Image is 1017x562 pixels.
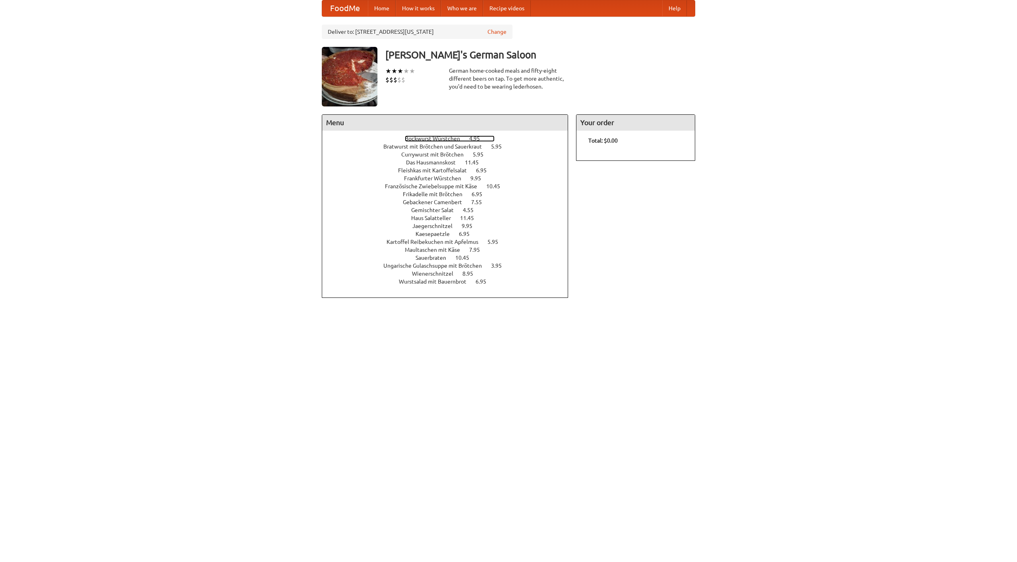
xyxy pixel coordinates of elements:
[411,207,462,213] span: Gemischter Salat
[399,278,501,285] a: Wurstsalad mit Bauernbrot 6.95
[385,67,391,75] li: ★
[397,67,403,75] li: ★
[406,159,493,166] a: Das Hausmannskost 11.45
[383,143,490,150] span: Bratwurst mit Brötchen und Sauerkraut
[412,223,487,229] a: Jaegerschnitzel 9.95
[385,75,389,84] li: $
[322,47,377,106] img: angular.jpg
[385,183,515,189] a: Französische Zwiebelsuppe mit Käse 10.45
[483,0,531,16] a: Recipe videos
[368,0,396,16] a: Home
[406,159,464,166] span: Das Hausmannskost
[476,278,494,285] span: 6.95
[383,263,516,269] a: Ungarische Gulaschsuppe mit Brötchen 3.95
[398,167,501,174] a: Fleishkas mit Kartoffelsalat 6.95
[469,247,488,253] span: 7.95
[401,151,498,158] a: Currywurst mit Brötchen 5.95
[487,239,506,245] span: 5.95
[405,135,495,142] a: Bockwurst Würstchen 4.95
[383,143,516,150] a: Bratwurst mit Brötchen und Sauerkraut 5.95
[470,175,489,182] span: 9.95
[662,0,687,16] a: Help
[405,247,468,253] span: Maultaschen mit Käse
[416,255,454,261] span: Sauerbraten
[473,151,491,158] span: 5.95
[465,159,487,166] span: 11.45
[404,175,496,182] a: Frankfurter Würstchen 9.95
[460,215,482,221] span: 11.45
[576,115,695,131] h4: Your order
[459,231,478,237] span: 6.95
[409,67,415,75] li: ★
[449,67,568,91] div: German home-cooked meals and fifty-eight different beers on tap. To get more authentic, you'd nee...
[393,75,397,84] li: $
[412,223,460,229] span: Jaegerschnitzel
[462,270,481,277] span: 8.95
[398,167,475,174] span: Fleishkas mit Kartoffelsalat
[391,67,397,75] li: ★
[416,255,484,261] a: Sauerbraten 10.45
[383,263,490,269] span: Ungarische Gulaschsuppe mit Brötchen
[469,135,488,142] span: 4.95
[412,270,461,277] span: Wienerschnitzel
[403,67,409,75] li: ★
[441,0,483,16] a: Who we are
[403,199,470,205] span: Gebackener Camenbert
[462,223,480,229] span: 9.95
[491,263,510,269] span: 3.95
[322,0,368,16] a: FoodMe
[322,115,568,131] h4: Menu
[385,47,695,63] h3: [PERSON_NAME]'s German Saloon
[387,239,513,245] a: Kartoffel Reibekuchen mit Apfelmus 5.95
[387,239,486,245] span: Kartoffel Reibekuchen mit Apfelmus
[397,75,401,84] li: $
[588,137,618,144] b: Total: $0.00
[487,28,507,36] a: Change
[416,231,458,237] span: Kaesepaetzle
[403,191,470,197] span: Frikadelle mit Brötchen
[405,247,495,253] a: Maultaschen mit Käse 7.95
[401,151,472,158] span: Currywurst mit Brötchen
[476,167,495,174] span: 6.95
[404,175,469,182] span: Frankfurter Würstchen
[486,183,508,189] span: 10.45
[472,191,490,197] span: 6.95
[491,143,510,150] span: 5.95
[411,207,488,213] a: Gemischter Salat 4.55
[412,270,488,277] a: Wienerschnitzel 8.95
[411,215,489,221] a: Haus Salatteller 11.45
[455,255,477,261] span: 10.45
[396,0,441,16] a: How it works
[403,191,497,197] a: Frikadelle mit Brötchen 6.95
[322,25,512,39] div: Deliver to: [STREET_ADDRESS][US_STATE]
[401,75,405,84] li: $
[416,231,484,237] a: Kaesepaetzle 6.95
[471,199,490,205] span: 7.55
[385,183,485,189] span: Französische Zwiebelsuppe mit Käse
[463,207,481,213] span: 4.55
[411,215,459,221] span: Haus Salatteller
[389,75,393,84] li: $
[403,199,497,205] a: Gebackener Camenbert 7.55
[399,278,474,285] span: Wurstsalad mit Bauernbrot
[405,135,468,142] span: Bockwurst Würstchen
